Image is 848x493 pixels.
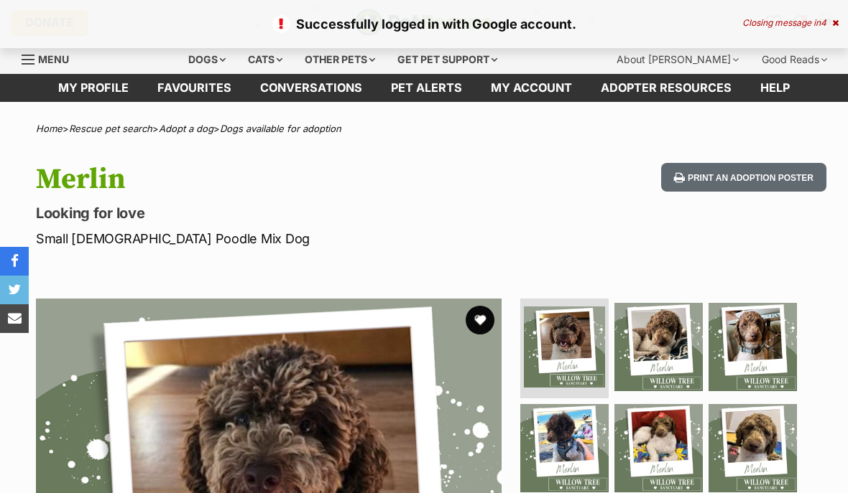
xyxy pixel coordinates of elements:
a: Dogs available for adoption [220,123,341,134]
a: My account [476,74,586,102]
div: Cats [238,45,292,74]
div: Other pets [295,45,385,74]
div: Get pet support [387,45,507,74]
a: Favourites [143,74,246,102]
p: Small [DEMOGRAPHIC_DATA] Poodle Mix Dog [36,229,519,248]
img: Photo of Merlin [520,404,609,492]
a: Rescue pet search [69,123,152,134]
a: Pet alerts [377,74,476,102]
a: Adopt a dog [159,123,213,134]
div: About [PERSON_NAME] [607,45,749,74]
h1: Merlin [36,163,519,196]
a: My profile [44,74,143,102]
div: Dogs [178,45,236,74]
img: Photo of Merlin [709,303,797,391]
a: Help [746,74,804,102]
img: Photo of Merlin [614,404,703,492]
a: Adopter resources [586,74,746,102]
a: conversations [246,74,377,102]
div: Good Reads [752,45,837,74]
img: Photo of Merlin [709,404,797,492]
a: Home [36,123,63,134]
span: 4 [821,17,826,28]
p: Successfully logged in with Google account. [14,14,834,34]
span: Menu [38,53,69,65]
button: favourite [466,306,494,334]
img: Photo of Merlin [524,306,605,388]
img: Photo of Merlin [614,303,703,391]
button: Print an adoption poster [661,163,826,192]
div: Closing message in [742,18,839,28]
p: Looking for love [36,203,519,223]
a: Menu [22,45,79,71]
